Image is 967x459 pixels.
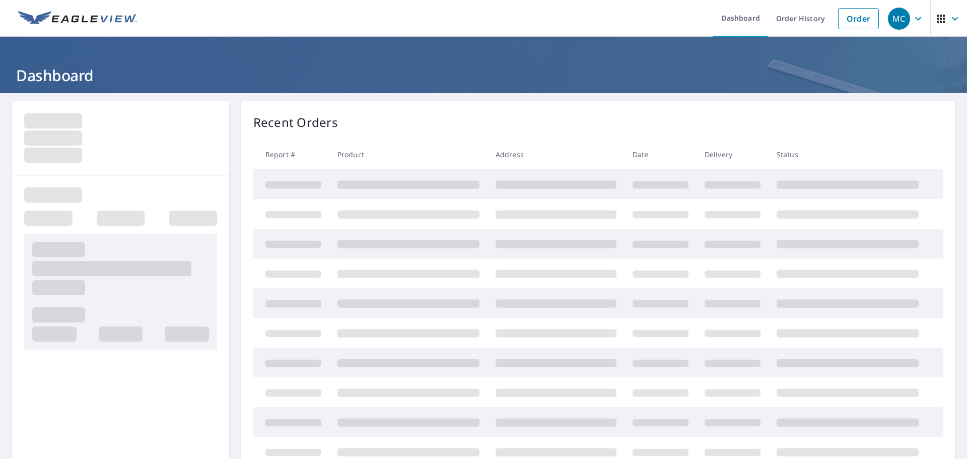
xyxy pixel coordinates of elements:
[888,8,910,30] div: MC
[329,140,488,169] th: Product
[488,140,625,169] th: Address
[253,113,338,132] p: Recent Orders
[18,11,137,26] img: EV Logo
[253,140,329,169] th: Report #
[697,140,769,169] th: Delivery
[625,140,697,169] th: Date
[769,140,927,169] th: Status
[12,65,955,86] h1: Dashboard
[838,8,879,29] a: Order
